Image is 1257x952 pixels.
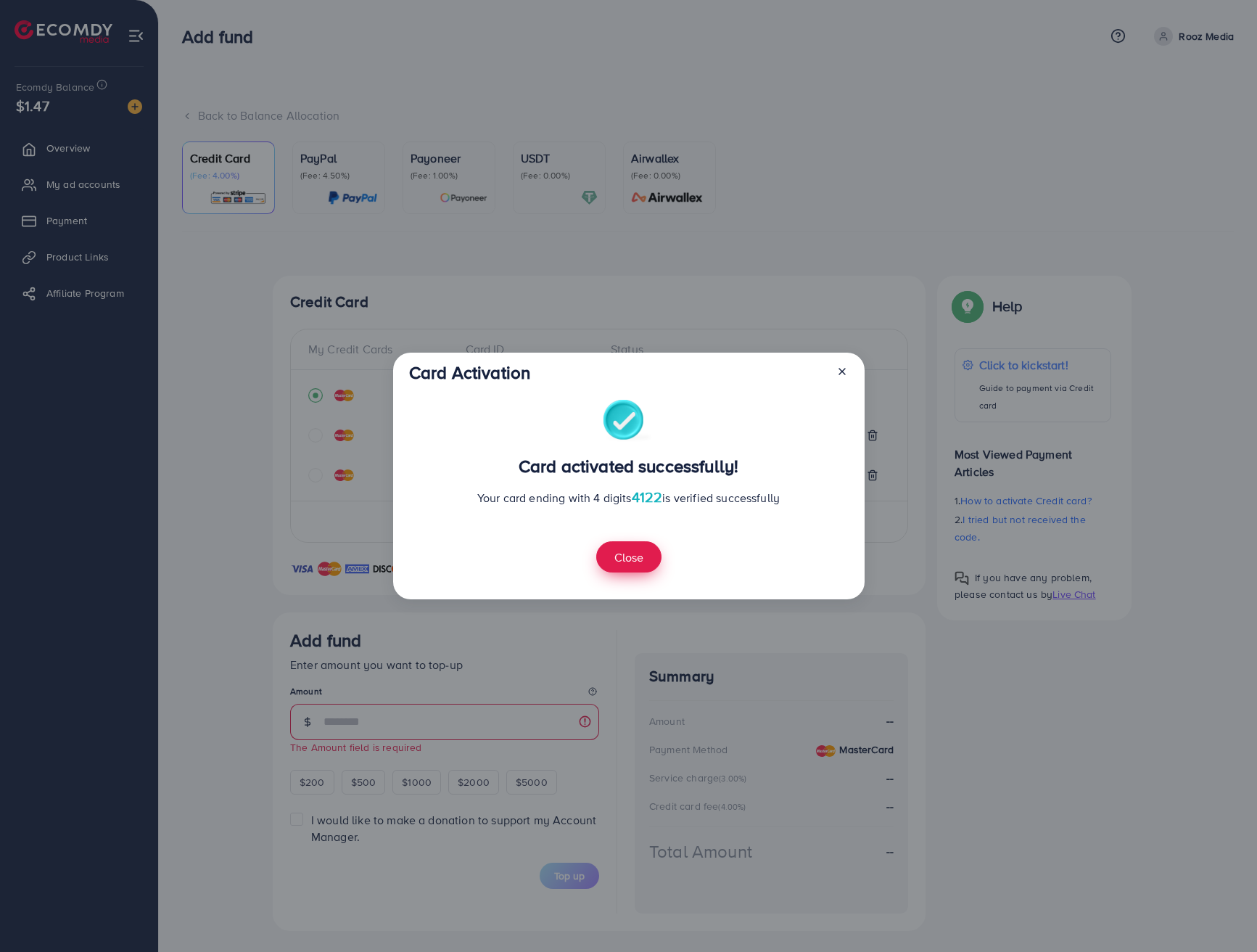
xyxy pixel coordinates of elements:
iframe: Chat [1195,887,1246,941]
span: 4122 [632,486,663,507]
h3: Card activated successfully! [409,456,848,477]
img: success [603,400,654,444]
button: Close [596,541,662,573]
h3: Card Activation [409,362,530,383]
p: Your card ending with 4 digits is verified successfully [409,488,848,506]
